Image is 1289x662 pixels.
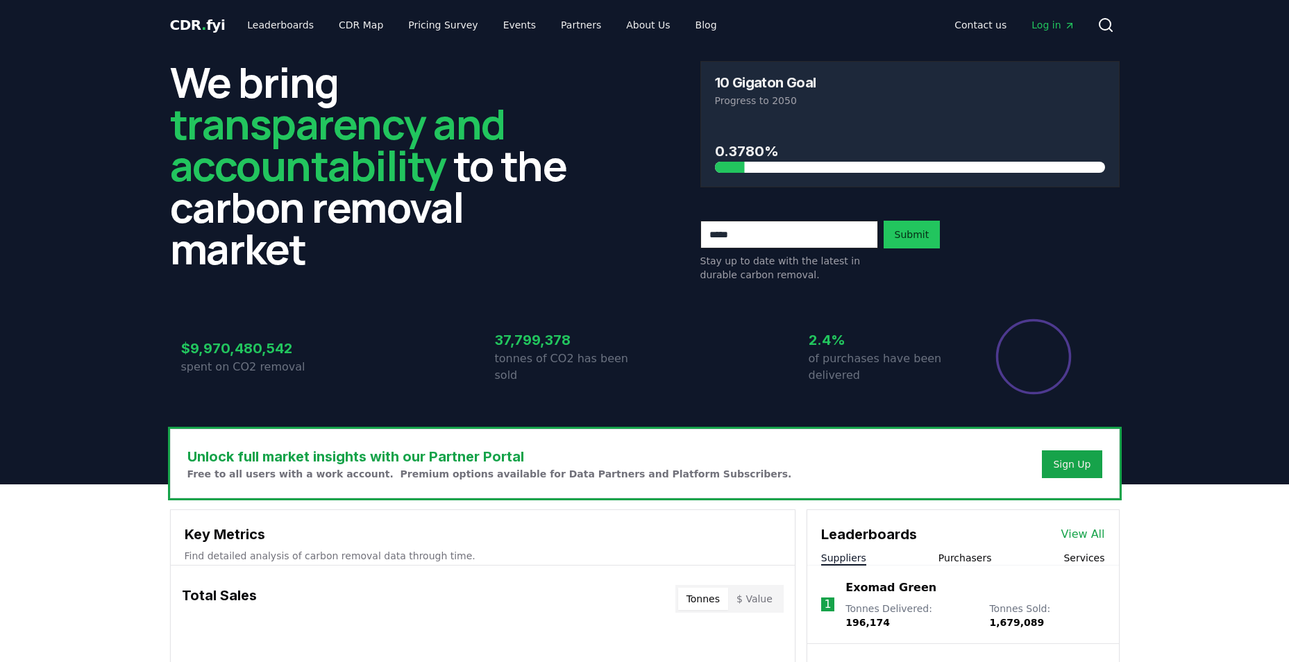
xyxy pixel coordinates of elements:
[187,446,792,467] h3: Unlock full market insights with our Partner Portal
[170,15,226,35] a: CDR.fyi
[989,617,1044,628] span: 1,679,089
[495,350,645,384] p: tonnes of CO2 has been sold
[995,318,1072,396] div: Percentage of sales delivered
[1020,12,1086,37] a: Log in
[715,76,816,90] h3: 10 Gigaton Goal
[550,12,612,37] a: Partners
[185,549,781,563] p: Find detailed analysis of carbon removal data through time.
[170,95,505,194] span: transparency and accountability
[884,221,941,248] button: Submit
[495,330,645,350] h3: 37,799,378
[236,12,325,37] a: Leaderboards
[1053,457,1090,471] a: Sign Up
[236,12,727,37] nav: Main
[201,17,206,33] span: .
[943,12,1018,37] a: Contact us
[181,338,331,359] h3: $9,970,480,542
[821,524,917,545] h3: Leaderboards
[845,617,890,628] span: 196,174
[809,330,959,350] h3: 2.4%
[170,61,589,269] h2: We bring to the carbon removal market
[845,602,975,629] p: Tonnes Delivered :
[700,254,878,282] p: Stay up to date with the latest in durable carbon removal.
[824,596,831,613] p: 1
[943,12,1086,37] nav: Main
[989,602,1104,629] p: Tonnes Sold :
[182,585,257,613] h3: Total Sales
[170,17,226,33] span: CDR fyi
[328,12,394,37] a: CDR Map
[181,359,331,375] p: spent on CO2 removal
[492,12,547,37] a: Events
[809,350,959,384] p: of purchases have been delivered
[728,588,781,610] button: $ Value
[715,141,1105,162] h3: 0.3780%
[845,579,936,596] a: Exomad Green
[1042,450,1102,478] button: Sign Up
[1063,551,1104,565] button: Services
[1031,18,1075,32] span: Log in
[1061,526,1105,543] a: View All
[684,12,728,37] a: Blog
[615,12,681,37] a: About Us
[821,551,866,565] button: Suppliers
[938,551,992,565] button: Purchasers
[678,588,728,610] button: Tonnes
[187,467,792,481] p: Free to all users with a work account. Premium options available for Data Partners and Platform S...
[715,94,1105,108] p: Progress to 2050
[185,524,781,545] h3: Key Metrics
[397,12,489,37] a: Pricing Survey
